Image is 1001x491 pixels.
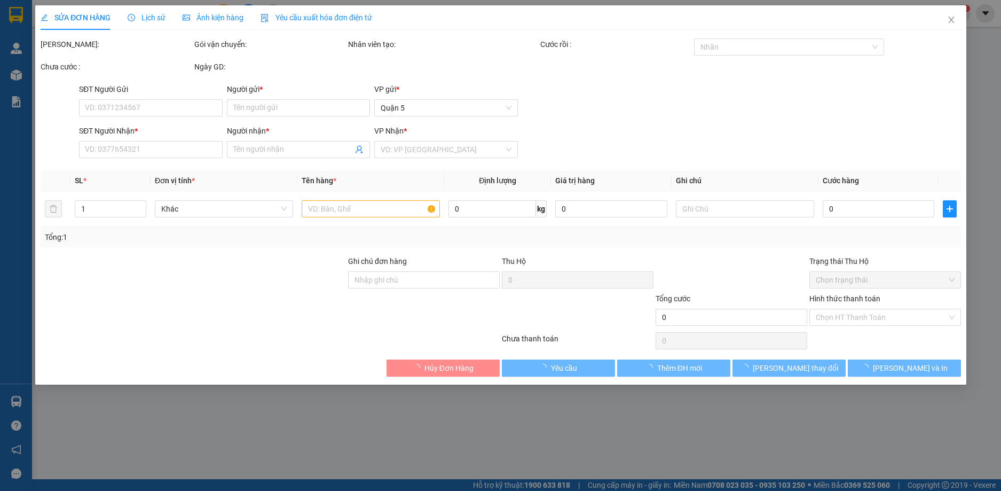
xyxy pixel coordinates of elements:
span: Định lượng [479,176,516,185]
span: close [947,15,955,24]
span: Ảnh kiện hàng [183,13,243,22]
span: Chọn trạng thái [815,272,954,288]
span: plus [943,205,956,213]
span: Lịch sử [128,13,165,22]
span: Thu Hộ [501,257,525,266]
span: Cước hàng [822,176,858,185]
span: Hủy Đơn Hàng [424,362,473,374]
span: [PERSON_NAME] và In [872,362,947,374]
span: VP Nhận [374,127,404,135]
button: [PERSON_NAME] thay đổi [732,360,845,377]
button: plus [943,200,957,217]
button: Yêu cầu [502,360,615,377]
span: Tên hàng [302,176,336,185]
div: Người gửi [226,83,370,95]
span: Thêm ĐH mới [657,362,702,374]
span: edit [41,14,48,21]
span: [PERSON_NAME] thay đổi [752,362,838,374]
div: VP gửi [374,83,518,95]
span: loading [645,364,657,371]
div: Chưa thanh toán [501,333,655,352]
button: Close [936,5,966,35]
span: Khác [161,201,287,217]
div: Gói vận chuyển: [194,38,346,50]
span: picture [183,14,190,21]
span: SỬA ĐƠN HÀNG [41,13,111,22]
span: Tổng cước [655,294,690,303]
button: [PERSON_NAME] và In [847,360,960,377]
span: loading [861,364,872,371]
span: loading [539,364,551,371]
span: loading [412,364,424,371]
span: kg [536,200,547,217]
label: Ghi chú đơn hàng [348,257,407,266]
label: Hình thức thanh toán [809,294,880,303]
button: Thêm ĐH mới [617,360,730,377]
span: SL [74,176,83,185]
span: user-add [355,145,364,154]
div: Trạng thái Thu Hộ [809,255,960,267]
div: SĐT Người Nhận [79,125,223,137]
span: loading [740,364,752,371]
th: Ghi chú [671,170,818,191]
button: delete [45,200,62,217]
div: Người nhận [226,125,370,137]
span: Quận 5 [381,100,511,116]
div: Tổng: 1 [45,231,387,243]
div: [PERSON_NAME]: [41,38,192,50]
span: clock-circle [128,14,135,21]
button: Hủy Đơn Hàng [387,360,500,377]
input: VD: Bàn, Ghế [302,200,440,217]
span: Đơn vị tính [155,176,195,185]
div: Nhân viên tạo: [348,38,538,50]
input: Ghi chú đơn hàng [348,271,500,289]
img: icon [261,14,269,22]
input: Ghi Chú [675,200,814,217]
span: Yêu cầu xuất hóa đơn điện tử [261,13,372,22]
div: Chưa cước : [41,61,192,73]
span: Yêu cầu [551,362,577,374]
div: Cước rồi : [540,38,691,50]
span: Giá trị hàng [555,176,595,185]
div: Ngày GD: [194,61,346,73]
div: SĐT Người Gửi [79,83,223,95]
